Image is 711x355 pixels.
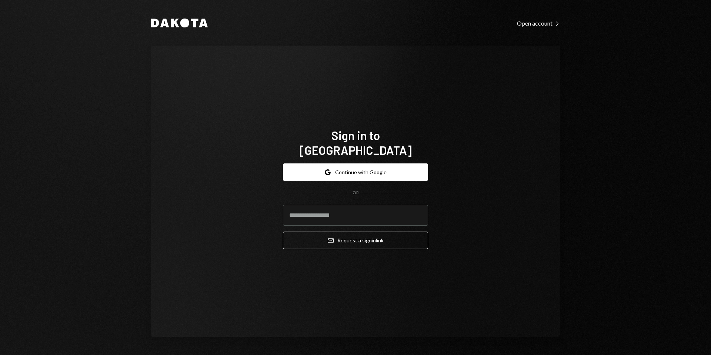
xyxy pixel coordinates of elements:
button: Request a signinlink [283,232,428,249]
button: Continue with Google [283,163,428,181]
h1: Sign in to [GEOGRAPHIC_DATA] [283,128,428,157]
div: OR [353,190,359,196]
a: Open account [517,19,560,27]
div: Open account [517,20,560,27]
